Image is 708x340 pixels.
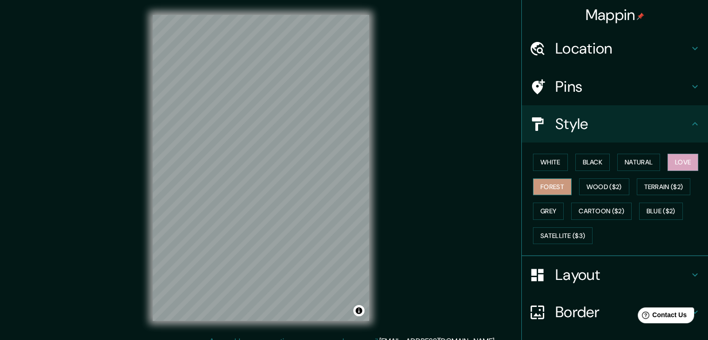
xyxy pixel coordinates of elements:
[522,68,708,105] div: Pins
[522,30,708,67] div: Location
[639,203,683,220] button: Blue ($2)
[353,305,364,316] button: Toggle attribution
[522,105,708,143] div: Style
[555,77,689,96] h4: Pins
[555,303,689,321] h4: Border
[522,293,708,331] div: Border
[533,154,568,171] button: White
[625,304,698,330] iframe: Help widget launcher
[153,15,369,321] canvas: Map
[555,115,689,133] h4: Style
[637,178,691,196] button: Terrain ($2)
[571,203,632,220] button: Cartoon ($2)
[579,178,629,196] button: Wood ($2)
[637,13,644,20] img: pin-icon.png
[586,6,645,24] h4: Mappin
[533,203,564,220] button: Grey
[533,178,572,196] button: Forest
[668,154,698,171] button: Love
[575,154,610,171] button: Black
[522,256,708,293] div: Layout
[533,227,593,245] button: Satellite ($3)
[555,265,689,284] h4: Layout
[555,39,689,58] h4: Location
[617,154,660,171] button: Natural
